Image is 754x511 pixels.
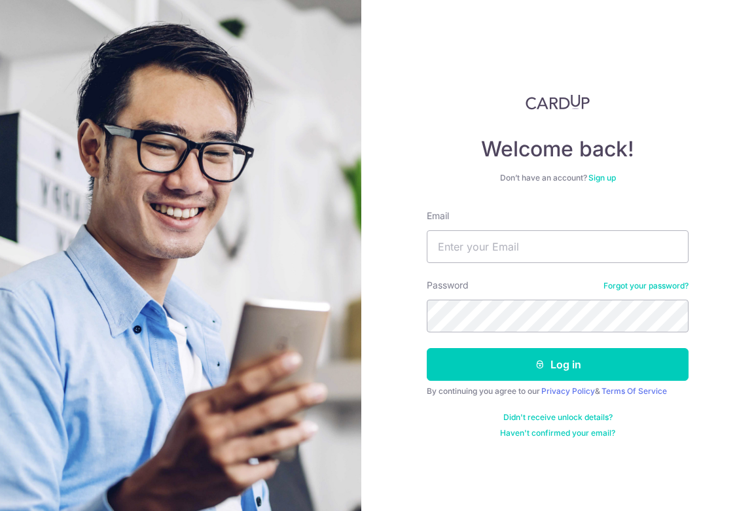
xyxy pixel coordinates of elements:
[427,136,689,162] h4: Welcome back!
[601,386,667,396] a: Terms Of Service
[588,173,616,183] a: Sign up
[503,412,613,423] a: Didn't receive unlock details?
[603,281,689,291] a: Forgot your password?
[427,348,689,381] button: Log in
[427,173,689,183] div: Don’t have an account?
[427,279,469,292] label: Password
[500,428,615,438] a: Haven't confirmed your email?
[541,386,595,396] a: Privacy Policy
[526,94,590,110] img: CardUp Logo
[427,386,689,396] div: By continuing you agree to our &
[427,209,449,222] label: Email
[427,230,689,263] input: Enter your Email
